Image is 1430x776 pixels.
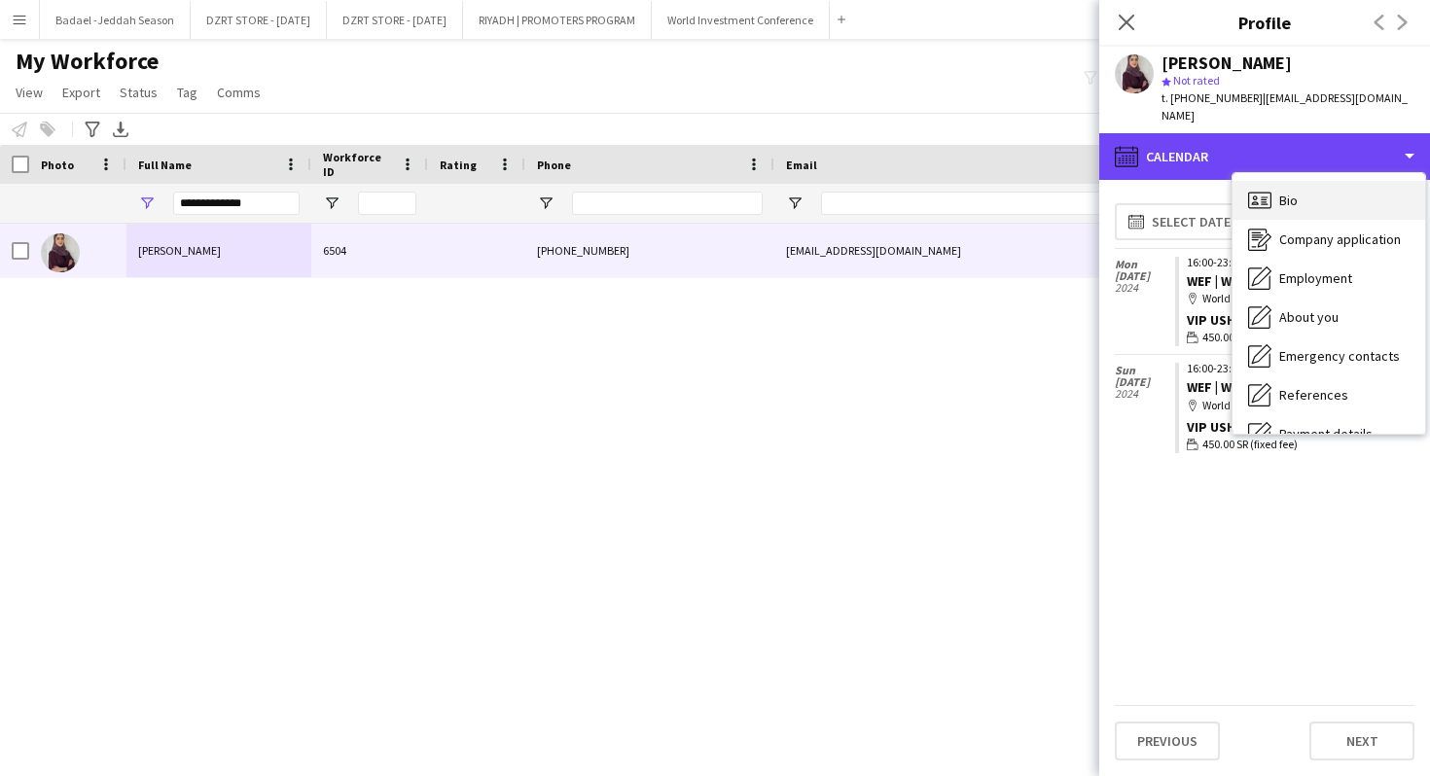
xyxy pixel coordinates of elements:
[311,224,428,277] div: 6504
[1115,282,1175,294] span: 2024
[1279,386,1348,404] span: References
[1309,722,1414,760] button: Next
[169,80,205,105] a: Tag
[323,150,393,179] span: Workforce ID
[1279,425,1373,442] span: Payment details
[358,192,416,215] input: Workforce ID Filter Input
[1162,54,1292,72] div: [PERSON_NAME]
[537,158,571,172] span: Phone
[1187,311,1414,329] div: VIP Ushers
[8,80,51,105] a: View
[41,158,74,172] span: Photo
[1233,181,1425,220] div: Bio
[572,192,763,215] input: Phone Filter Input
[786,158,817,172] span: Email
[1279,308,1339,326] span: About you
[463,1,652,39] button: RIYADH | PROMOTERS PROGRAM
[1233,336,1425,375] div: Emergency contacts
[81,118,104,141] app-action-btn: Advanced filters
[1115,270,1175,282] span: [DATE]
[1202,329,1298,346] span: 450.00 SR (fixed fee)
[327,1,463,39] button: DZRT STORE - [DATE]
[1233,298,1425,336] div: About you
[1115,203,1244,240] button: Select date
[16,84,43,101] span: View
[138,194,156,212] button: Open Filter Menu
[1115,259,1175,270] span: Mon
[1187,290,1414,307] div: World Economic Forum
[41,233,80,272] img: Rasha Hussain
[138,243,221,258] span: [PERSON_NAME]
[1115,376,1175,388] span: [DATE]
[786,194,804,212] button: Open Filter Menu
[525,224,774,277] div: [PHONE_NUMBER]
[1279,192,1298,209] span: Bio
[40,1,191,39] button: Badael -Jeddah Season
[1279,269,1352,287] span: Employment
[1279,230,1401,248] span: Company application
[209,80,268,105] a: Comms
[1279,347,1400,365] span: Emergency contacts
[1099,10,1430,35] h3: Profile
[112,80,165,105] a: Status
[1173,73,1220,88] span: Not rated
[1162,90,1408,123] span: | [EMAIL_ADDRESS][DOMAIN_NAME]
[1187,397,1414,414] div: World Economic Forum
[774,224,1163,277] div: [EMAIL_ADDRESS][DOMAIN_NAME]
[1099,133,1430,180] div: Calendar
[54,80,108,105] a: Export
[1187,378,1368,396] a: WEF | World Economic Forum
[1233,259,1425,298] div: Employment
[1233,220,1425,259] div: Company application
[323,194,340,212] button: Open Filter Menu
[1115,388,1175,400] span: 2024
[62,84,100,101] span: Export
[1187,272,1368,290] a: WEF | World Economic Forum
[1162,90,1263,105] span: t. [PHONE_NUMBER]
[1187,363,1414,374] div: 16:00-23:00
[217,84,261,101] span: Comms
[177,84,197,101] span: Tag
[173,192,300,215] input: Full Name Filter Input
[138,158,192,172] span: Full Name
[1233,414,1425,453] div: Payment details
[1202,436,1298,453] span: 450.00 SR (fixed fee)
[16,47,159,76] span: My Workforce
[652,1,830,39] button: World Investment Conference
[440,158,477,172] span: Rating
[537,194,554,212] button: Open Filter Menu
[191,1,327,39] button: DZRT STORE - [DATE]
[821,192,1152,215] input: Email Filter Input
[1187,418,1414,436] div: VIP Ushers
[1187,257,1414,268] div: 16:00-23:00
[1115,722,1220,760] button: Previous
[120,84,158,101] span: Status
[1115,365,1175,376] span: Sun
[109,118,132,141] app-action-btn: Export XLSX
[1233,375,1425,414] div: References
